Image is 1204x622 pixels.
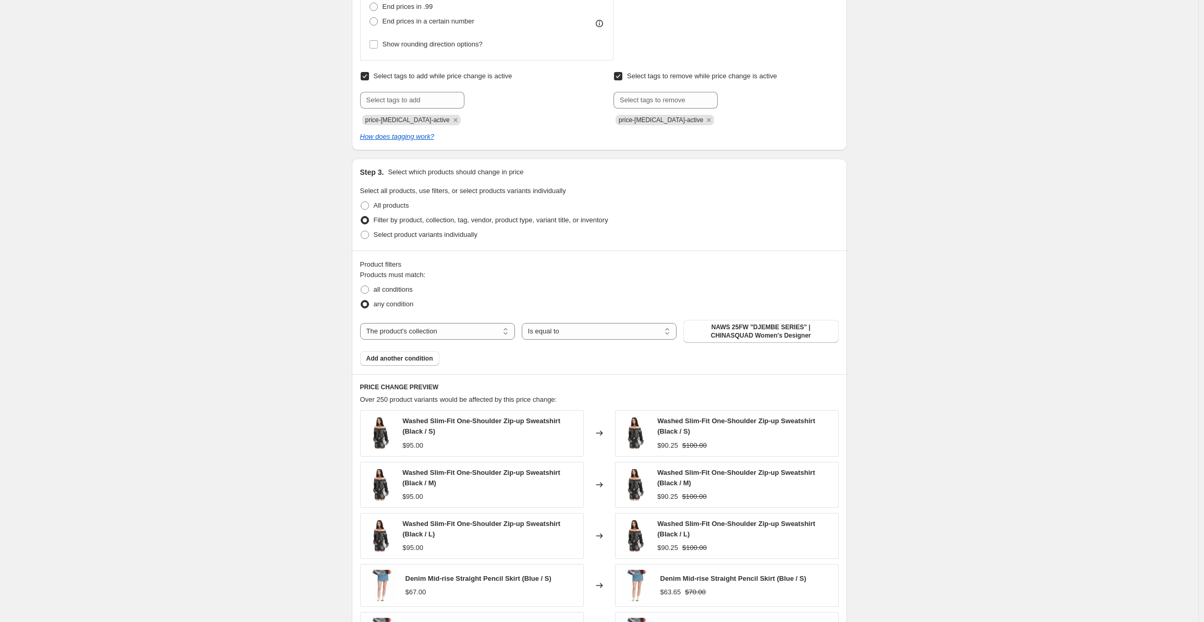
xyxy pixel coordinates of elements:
strike: $100.00 [682,492,707,502]
div: $95.00 [402,492,423,502]
span: All products [374,201,409,209]
input: Select tags to add [360,92,464,109]
span: Select product variants individually [374,231,477,238]
span: Add another condition [366,354,433,363]
span: Over 250 product variants would be affected by this price change: [360,396,557,403]
a: How does tagging work? [360,133,434,140]
p: Select which products should change in price [388,167,523,177]
input: Select tags to remove [613,92,718,109]
div: $90.25 [657,543,678,553]
img: 2e179108160a3f31ad0d4f5206da9f9c_80x.jpg [621,469,649,500]
span: Products must match: [360,271,426,279]
span: Washed Slim-Fit One-Shoulder Zip-up Sweatshirt (Black / S) [402,417,560,435]
img: 2e179108160a3f31ad0d4f5206da9f9c_80x.jpg [366,469,394,500]
h6: PRICE CHANGE PREVIEW [360,383,839,391]
span: Washed Slim-Fit One-Shoulder Zip-up Sweatshirt (Black / S) [657,417,815,435]
span: Show rounding direction options? [383,40,483,48]
div: $95.00 [402,440,423,451]
span: Select tags to remove while price change is active [627,72,777,80]
img: d1dd5a814eca06dbae99ce3322bf5ece_80x.jpg [366,570,397,601]
span: all conditions [374,285,413,293]
strike: $100.00 [682,440,707,451]
button: Remove price-change-job-active [704,115,714,125]
button: Add another condition [360,351,439,366]
strike: $100.00 [682,543,707,553]
span: End prices in .99 [383,3,433,10]
img: 2e179108160a3f31ad0d4f5206da9f9c_80x.jpg [621,417,649,449]
span: any condition [374,300,414,308]
span: Washed Slim-Fit One-Shoulder Zip-up Sweatshirt (Black / L) [657,520,815,538]
span: End prices in a certain number [383,17,474,25]
div: $90.25 [657,492,678,502]
img: d1dd5a814eca06dbae99ce3322bf5ece_80x.jpg [621,570,652,601]
button: NAWS 25FW "DJEMBE SERIES" | CHINASQUAD Women's Designer [683,320,838,343]
div: Product filters [360,259,839,270]
h2: Step 3. [360,167,384,177]
div: $67.00 [406,587,426,597]
strike: $70.00 [685,587,706,597]
span: Select all products, use filters, or select products variants individually [360,187,566,195]
span: price-change-job-active [619,116,703,124]
img: 2e179108160a3f31ad0d4f5206da9f9c_80x.jpg [621,520,649,552]
div: $63.65 [660,587,681,597]
span: Denim Mid-rise Straight Pencil Skirt (Blue / S) [660,575,806,582]
span: Washed Slim-Fit One-Shoulder Zip-up Sweatshirt (Black / M) [402,469,560,487]
span: Washed Slim-Fit One-Shoulder Zip-up Sweatshirt (Black / M) [657,469,815,487]
div: $95.00 [402,543,423,553]
button: Remove price-change-job-active [451,115,460,125]
img: 2e179108160a3f31ad0d4f5206da9f9c_80x.jpg [366,520,395,552]
span: Filter by product, collection, tag, vendor, product type, variant title, or inventory [374,216,608,224]
div: $90.25 [657,440,678,451]
span: Washed Slim-Fit One-Shoulder Zip-up Sweatshirt (Black / L) [402,520,560,538]
span: NAWS 25FW "DJEMBE SERIES" | CHINASQUAD Women's Designer [690,323,832,340]
span: Select tags to add while price change is active [374,72,512,80]
span: Denim Mid-rise Straight Pencil Skirt (Blue / S) [406,575,551,582]
img: 2e179108160a3f31ad0d4f5206da9f9c_80x.jpg [366,417,395,449]
span: price-change-job-active [365,116,450,124]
